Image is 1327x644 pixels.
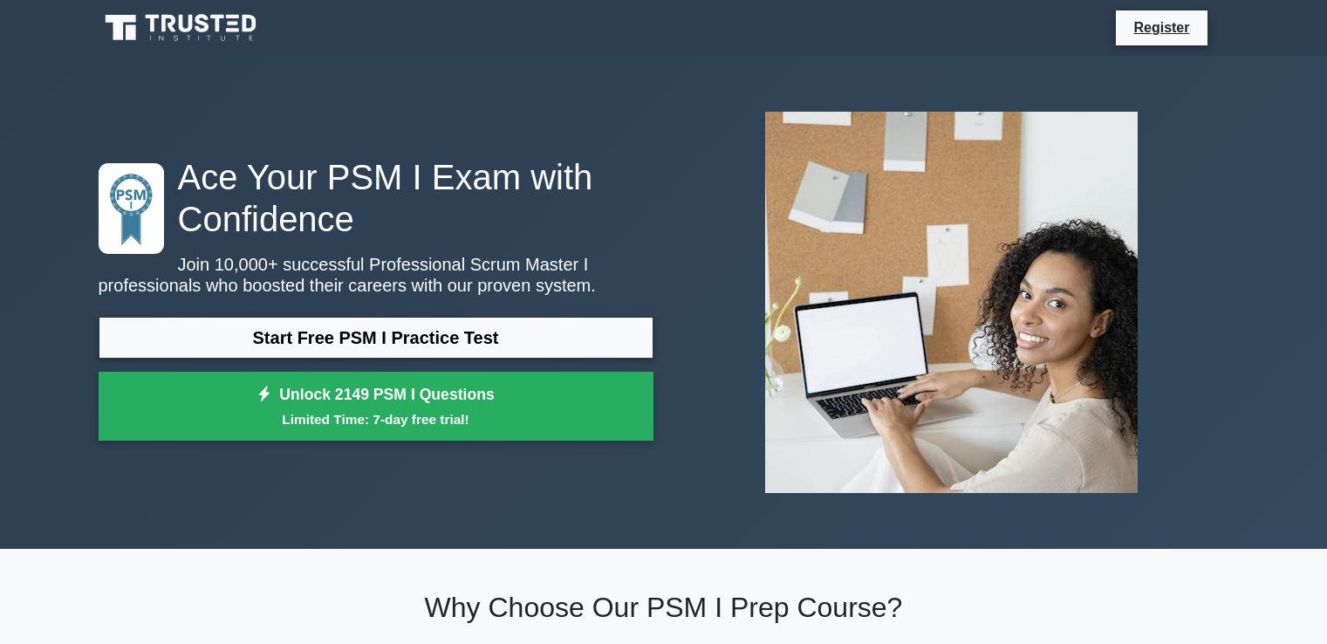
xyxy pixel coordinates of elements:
[99,156,653,240] h1: Ace Your PSM I Exam with Confidence
[99,372,653,442] a: Unlock 2149 PSM I QuestionsLimited Time: 7-day free trial!
[99,317,653,359] a: Start Free PSM I Practice Test
[99,254,653,296] p: Join 10,000+ successful Professional Scrum Master I professionals who boosted their careers with ...
[1123,17,1200,38] a: Register
[120,409,632,429] small: Limited Time: 7-day free trial!
[99,591,1229,624] h2: Why Choose Our PSM I Prep Course?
